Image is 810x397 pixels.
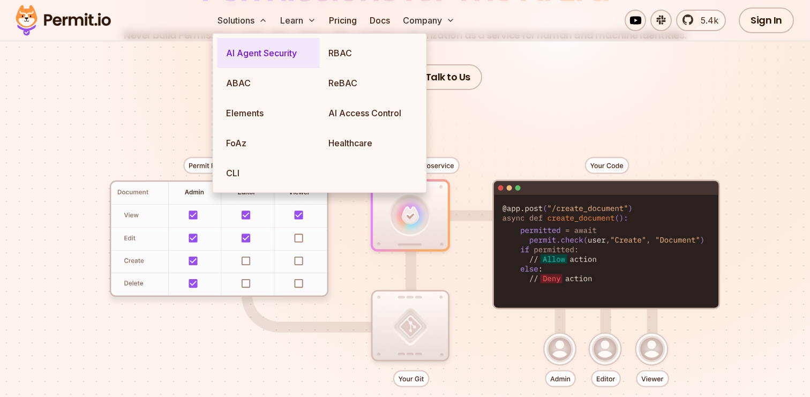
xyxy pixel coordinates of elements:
[276,10,320,31] button: Learn
[320,38,422,68] a: RBAC
[11,2,116,39] img: Permit logo
[399,10,459,31] button: Company
[217,128,320,158] a: FoAz
[365,10,394,31] a: Docs
[676,10,726,31] a: 5.4k
[320,98,422,128] a: AI Access Control
[320,68,422,98] a: ReBAC
[320,128,422,158] a: Healthcare
[325,10,361,31] a: Pricing
[217,98,320,128] a: Elements
[213,10,272,31] button: Solutions
[694,14,718,27] span: 5.4k
[217,158,320,188] a: CLI
[739,8,794,33] a: Sign In
[217,68,320,98] a: ABAC
[414,64,482,90] a: Talk to Us
[217,38,320,68] a: AI Agent Security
